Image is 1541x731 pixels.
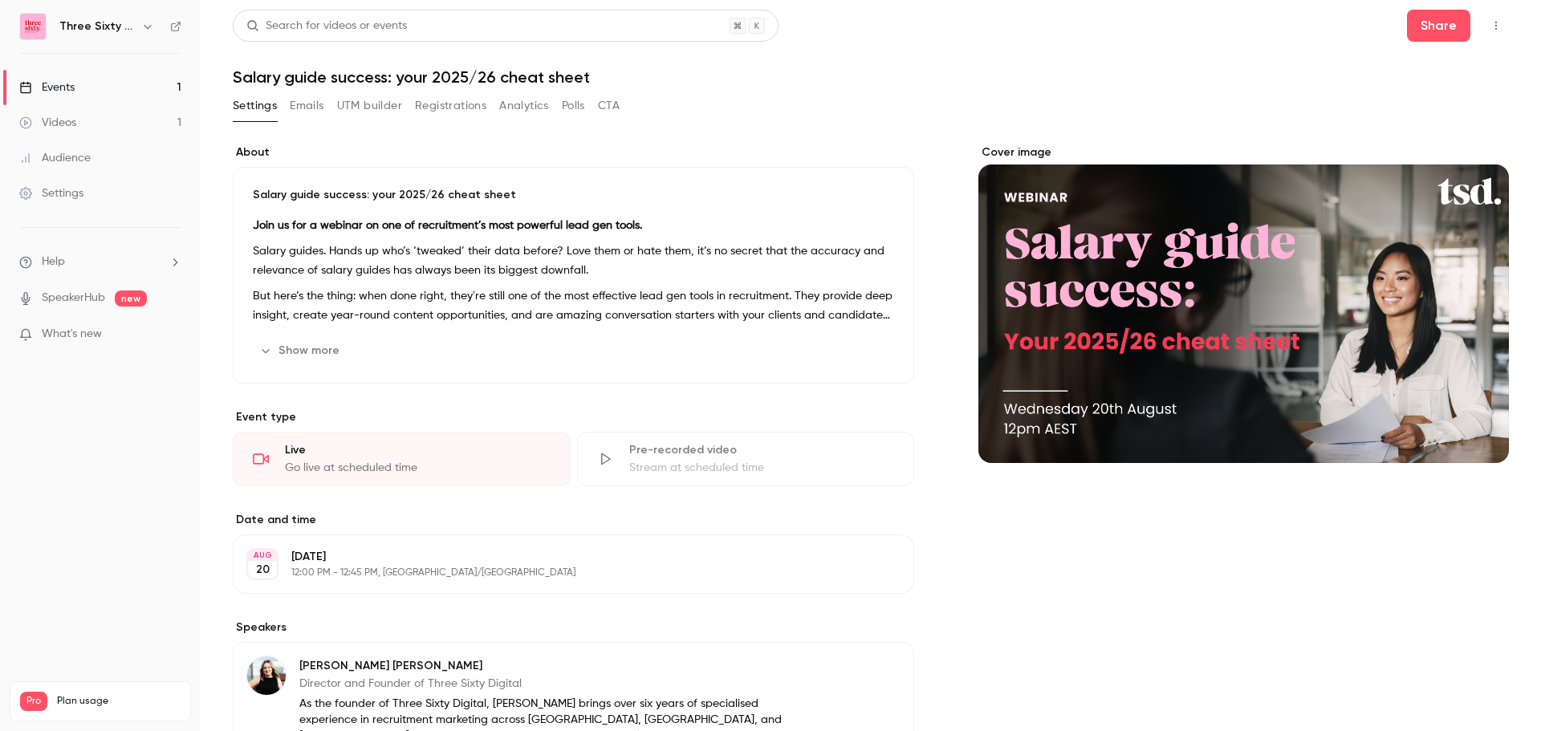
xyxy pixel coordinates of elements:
p: 12:00 PM - 12:45 PM, [GEOGRAPHIC_DATA]/[GEOGRAPHIC_DATA] [291,567,829,579]
div: Events [19,79,75,95]
div: Pre-recorded video [629,442,895,458]
p: Director and Founder of Three Sixty Digital [299,676,810,692]
img: Elouise Paul [247,656,286,695]
p: [DATE] [291,549,829,565]
span: Plan usage [57,695,181,708]
p: Salary guides. Hands up who’s ‘tweaked’ their data before? Love them or hate them, it’s no secret... [253,242,894,280]
p: 20 [256,562,270,578]
div: Settings [19,185,83,201]
h6: Three Sixty Digital [59,18,135,35]
div: Live [285,442,551,458]
p: Event type [233,409,914,425]
button: Analytics [499,93,549,119]
img: Three Sixty Digital [20,14,46,39]
span: new [115,290,147,307]
div: LiveGo live at scheduled time [233,432,571,486]
section: Cover image [978,144,1509,463]
span: Help [42,254,65,270]
button: Show more [253,338,349,363]
button: CTA [598,93,620,119]
label: About [233,144,914,160]
p: [PERSON_NAME] [PERSON_NAME] [299,658,810,674]
p: Salary guide success: your 2025/26 cheat sheet [253,187,894,203]
span: What's new [42,326,102,343]
button: Share [1407,10,1470,42]
button: Registrations [415,93,486,119]
a: SpeakerHub [42,290,105,307]
div: Pre-recorded videoStream at scheduled time [577,432,915,486]
p: But here’s the thing: when done right, they're still one of the most effective lead gen tools in ... [253,286,894,325]
div: Search for videos or events [246,18,407,35]
div: AUG [248,550,277,561]
button: Settings [233,93,277,119]
label: Speakers [233,619,914,636]
div: Stream at scheduled time [629,460,895,476]
strong: Join us for a webinar on one of recruitment’s most powerful lead gen tools. [253,220,642,231]
label: Date and time [233,512,914,528]
button: Polls [562,93,585,119]
button: UTM builder [337,93,402,119]
div: Audience [19,150,91,166]
h1: Salary guide success: your 2025/26 cheat sheet [233,67,1509,87]
button: Emails [290,93,323,119]
div: Videos [19,115,76,131]
label: Cover image [978,144,1509,160]
li: help-dropdown-opener [19,254,181,270]
div: Go live at scheduled time [285,460,551,476]
span: Pro [20,692,47,711]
